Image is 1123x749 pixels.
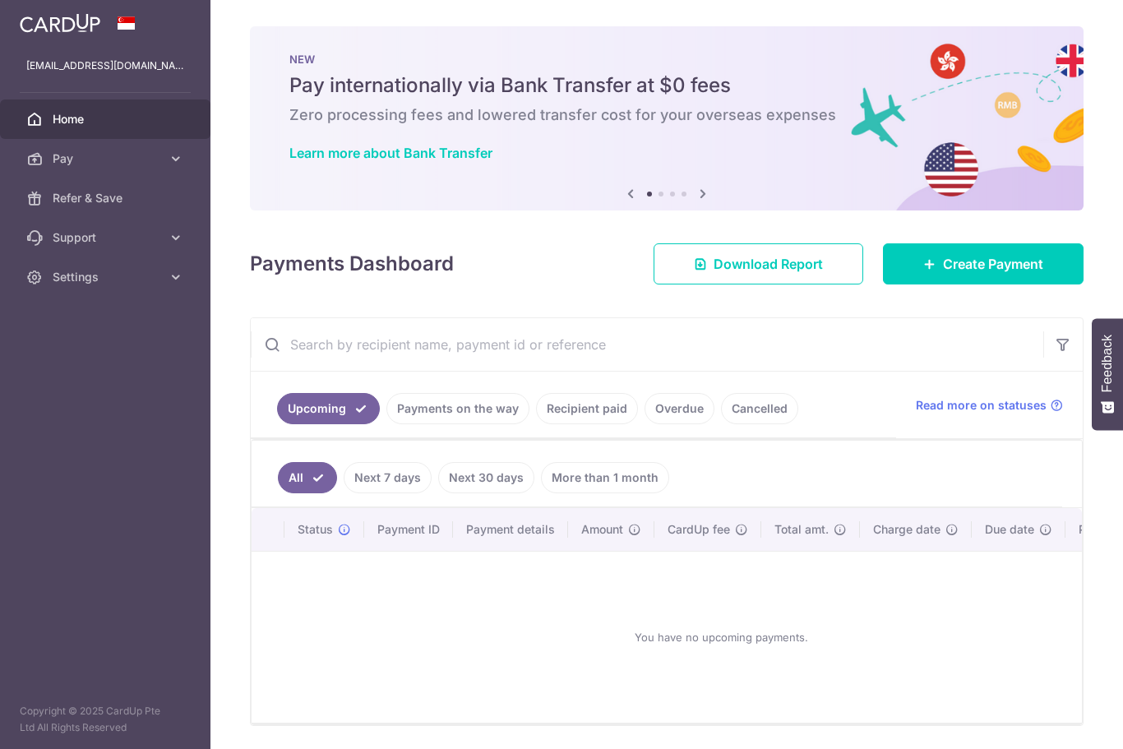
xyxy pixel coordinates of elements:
span: Status [298,521,333,538]
h4: Payments Dashboard [250,249,454,279]
a: Upcoming [277,393,380,424]
a: Download Report [654,243,863,284]
h5: Pay internationally via Bank Transfer at $0 fees [289,72,1044,99]
a: Recipient paid [536,393,638,424]
span: Create Payment [943,254,1043,274]
span: CardUp fee [668,521,730,538]
span: Feedback [1100,335,1115,392]
span: Settings [53,269,161,285]
span: Pay [53,150,161,167]
span: Download Report [714,254,823,274]
span: Charge date [873,521,940,538]
a: Next 7 days [344,462,432,493]
a: More than 1 month [541,462,669,493]
a: Read more on statuses [916,397,1063,414]
span: Support [53,229,161,246]
input: Search by recipient name, payment id or reference [251,318,1043,371]
button: Feedback - Show survey [1092,318,1123,430]
iframe: Opens a widget where you can find more information [1067,700,1107,741]
a: Overdue [645,393,714,424]
a: Payments on the way [386,393,529,424]
img: CardUp [20,13,100,33]
span: Amount [581,521,623,538]
a: Create Payment [883,243,1084,284]
a: All [278,462,337,493]
th: Payment ID [364,508,453,551]
span: Read more on statuses [916,397,1047,414]
p: NEW [289,53,1044,66]
img: Bank transfer banner [250,26,1084,210]
a: Cancelled [721,393,798,424]
h6: Zero processing fees and lowered transfer cost for your overseas expenses [289,105,1044,125]
a: Next 30 days [438,462,534,493]
span: Home [53,111,161,127]
a: Learn more about Bank Transfer [289,145,492,161]
span: Total amt. [774,521,829,538]
th: Payment details [453,508,568,551]
span: Due date [985,521,1034,538]
p: [EMAIL_ADDRESS][DOMAIN_NAME] [26,58,184,74]
span: Refer & Save [53,190,161,206]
